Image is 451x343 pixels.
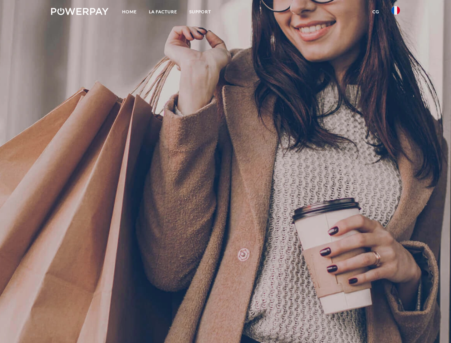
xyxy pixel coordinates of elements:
[143,5,183,18] a: LA FACTURE
[51,8,109,15] img: logo-powerpay-white.svg
[116,5,143,18] a: Home
[366,5,385,18] a: CG
[391,6,400,15] img: fr
[183,5,217,18] a: Support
